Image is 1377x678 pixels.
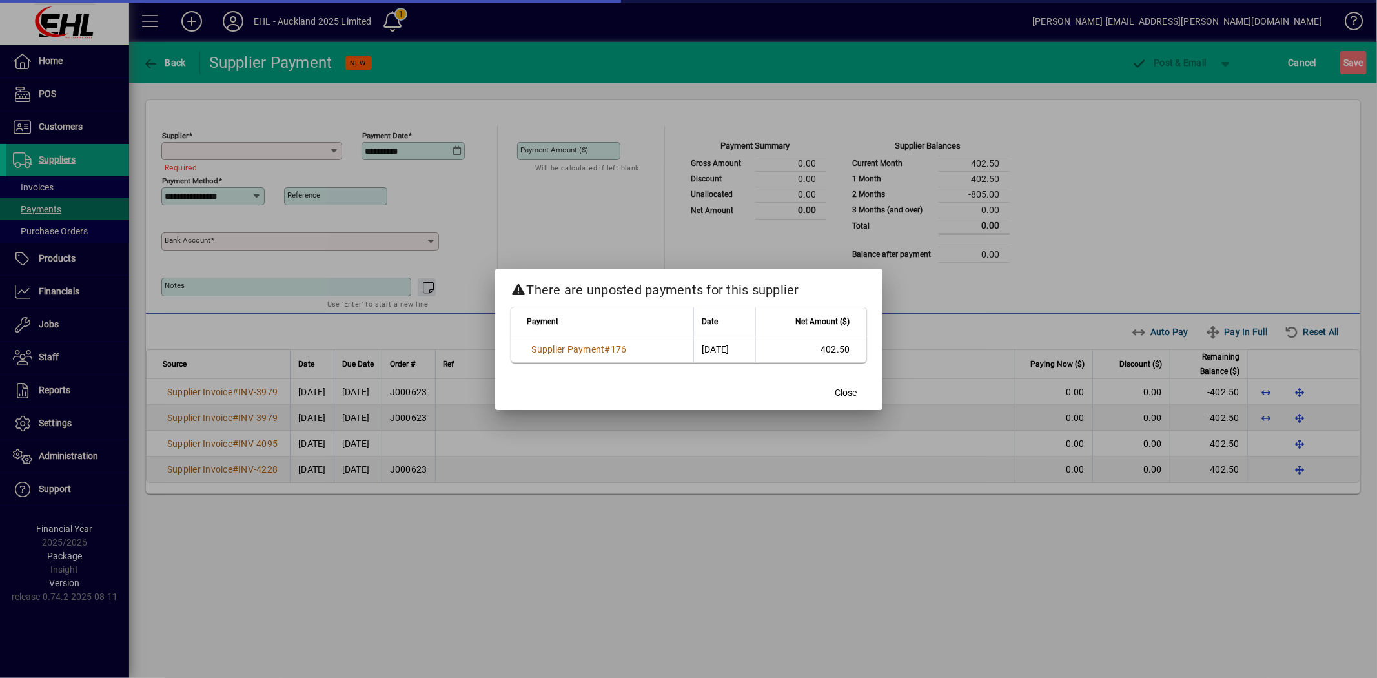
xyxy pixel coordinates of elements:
h2: There are unposted payments for this supplier [495,269,882,306]
span: Payment [527,314,559,329]
td: 402.50 [755,336,866,362]
span: Date [702,314,718,329]
span: Close [835,386,857,400]
span: # [605,344,611,354]
button: Close [826,382,867,405]
span: Supplier Payment [532,344,605,354]
span: Net Amount ($) [796,314,850,329]
a: Supplier Payment#176 [527,342,631,356]
td: [DATE] [693,336,755,362]
span: 176 [611,344,627,354]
